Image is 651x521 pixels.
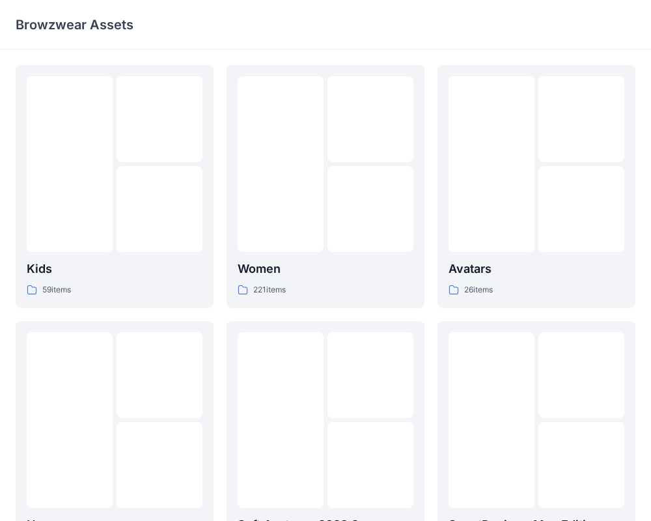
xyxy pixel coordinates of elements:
p: Browzwear Assets [16,16,133,34]
p: Avatars [449,260,624,278]
a: Kids59items [16,65,214,308]
p: 59 items [42,283,71,297]
p: Kids [27,260,202,278]
a: Avatars26items [437,65,635,308]
p: Women [238,260,413,278]
p: 26 items [464,283,493,297]
a: Women221items [227,65,424,308]
p: 221 items [253,283,286,297]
